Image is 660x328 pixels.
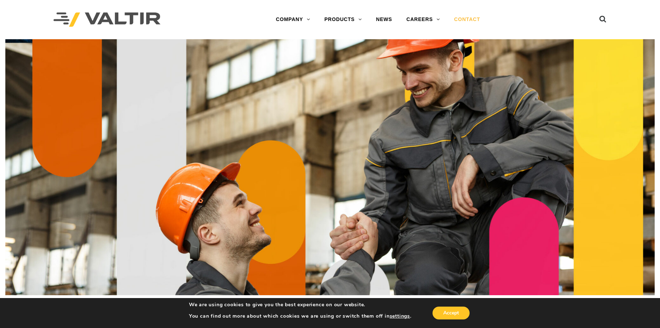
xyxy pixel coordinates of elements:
[369,12,399,27] a: NEWS
[433,307,470,319] button: Accept
[53,12,160,27] img: Valtir
[399,12,447,27] a: CAREERS
[447,12,487,27] a: CONTACT
[5,39,655,295] img: Contact_1
[269,12,317,27] a: COMPANY
[189,302,411,308] p: We are using cookies to give you the best experience on our website.
[317,12,369,27] a: PRODUCTS
[189,313,411,319] p: You can find out more about which cookies we are using or switch them off in .
[390,313,410,319] button: settings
